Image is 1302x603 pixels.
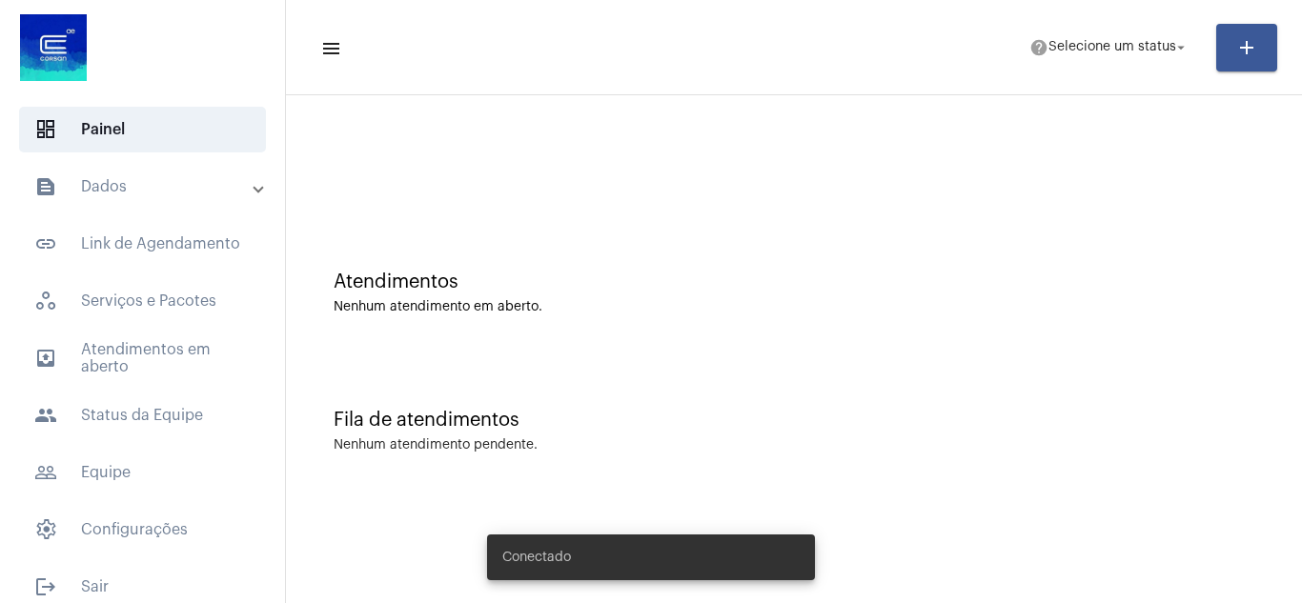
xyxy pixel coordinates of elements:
[34,404,57,427] mat-icon: sidenav icon
[19,278,266,324] span: Serviços e Pacotes
[19,450,266,495] span: Equipe
[34,575,57,598] mat-icon: sidenav icon
[502,548,571,567] span: Conectado
[334,271,1254,292] div: Atendimentos
[1029,38,1048,57] mat-icon: help
[19,335,266,381] span: Atendimentos em aberto
[34,290,57,312] span: sidenav icon
[11,164,285,210] mat-expansion-panel-header: sidenav iconDados
[1172,39,1190,56] mat-icon: arrow_drop_down
[34,175,57,198] mat-icon: sidenav icon
[34,175,254,198] mat-panel-title: Dados
[34,118,57,141] span: sidenav icon
[34,518,57,541] span: sidenav icon
[19,107,266,152] span: Painel
[1235,36,1258,59] mat-icon: add
[334,300,1254,314] div: Nenhum atendimento em aberto.
[320,37,339,60] mat-icon: sidenav icon
[334,438,538,452] div: Nenhum atendimento pendente.
[34,232,57,255] mat-icon: sidenav icon
[334,410,1254,431] div: Fila de atendimentos
[19,221,266,267] span: Link de Agendamento
[1018,29,1201,67] button: Selecione um status
[15,10,92,86] img: d4669ae0-8c07-2337-4f67-34b0df7f5ae4.jpeg
[34,347,57,370] mat-icon: sidenav icon
[1048,41,1176,54] span: Selecione um status
[19,392,266,438] span: Status da Equipe
[34,461,57,484] mat-icon: sidenav icon
[19,507,266,553] span: Configurações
